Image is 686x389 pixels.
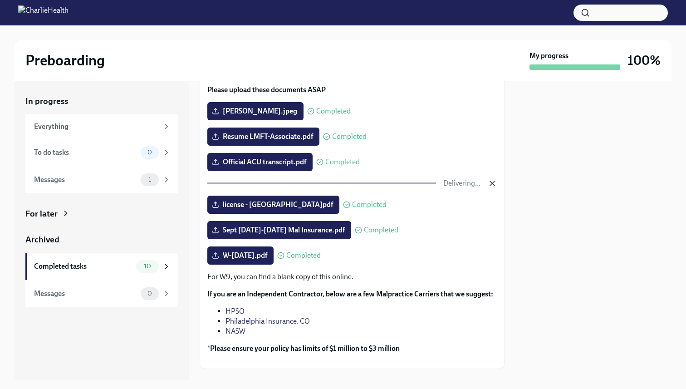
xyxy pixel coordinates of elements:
a: NASW [225,327,245,335]
label: Sept [DATE]-[DATE] Mal Insurance.pdf [207,221,351,239]
div: Messages [34,289,137,299]
a: Messages1 [25,166,178,193]
span: Completed [352,201,387,208]
span: Completed [316,108,351,115]
span: 0 [142,149,157,156]
span: Completed [332,133,367,140]
label: [PERSON_NAME].jpeg [207,102,304,120]
span: 0 [142,290,157,297]
strong: If you are an Independent Contractor, below are a few Malpractice Carriers that we suggest: [207,290,493,298]
div: For later [25,208,58,220]
span: Official ACU transcript.pdf [214,158,306,167]
strong: My progress [529,51,568,61]
div: Completed tasks [34,261,132,271]
span: W-[DATE].pdf [214,251,267,260]
strong: Please ensure your policy has limits of $1 million to $3 million [210,344,400,353]
span: license - [GEOGRAPHIC_DATA]pdf [214,200,333,209]
a: In progress [25,95,178,107]
span: Resume LMFT-Associate.pdf [214,132,313,141]
div: Everything [34,122,159,132]
a: Archived [25,234,178,246]
a: To do tasks0 [25,139,178,166]
div: To do tasks [34,148,137,158]
label: license - [GEOGRAPHIC_DATA]pdf [207,196,339,214]
h3: 100% [627,52,661,69]
span: Completed [286,252,321,259]
img: CharlieHealth [18,5,69,20]
a: HPSO [225,307,245,315]
p: Delivering... [443,178,480,188]
strong: Please upload these documents ASAP [207,85,326,94]
div: Messages [34,175,137,185]
p: For W9, you can find a blank copy of this online. [207,272,497,282]
span: 10 [138,263,157,270]
span: Sept [DATE]-[DATE] Mal Insurance.pdf [214,226,345,235]
a: Philadelphia Insurance. CO [225,317,310,325]
a: Everything [25,114,178,139]
label: Resume LMFT-Associate.pdf [207,128,319,146]
label: Official ACU transcript.pdf [207,153,313,171]
span: Completed [364,227,398,234]
label: W-[DATE].pdf [207,246,274,265]
span: Completed [325,158,360,166]
h2: Preboarding [25,51,105,69]
span: [PERSON_NAME].jpeg [214,107,297,116]
span: 1 [143,176,157,183]
a: Messages0 [25,280,178,307]
a: Completed tasks10 [25,253,178,280]
a: For later [25,208,178,220]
